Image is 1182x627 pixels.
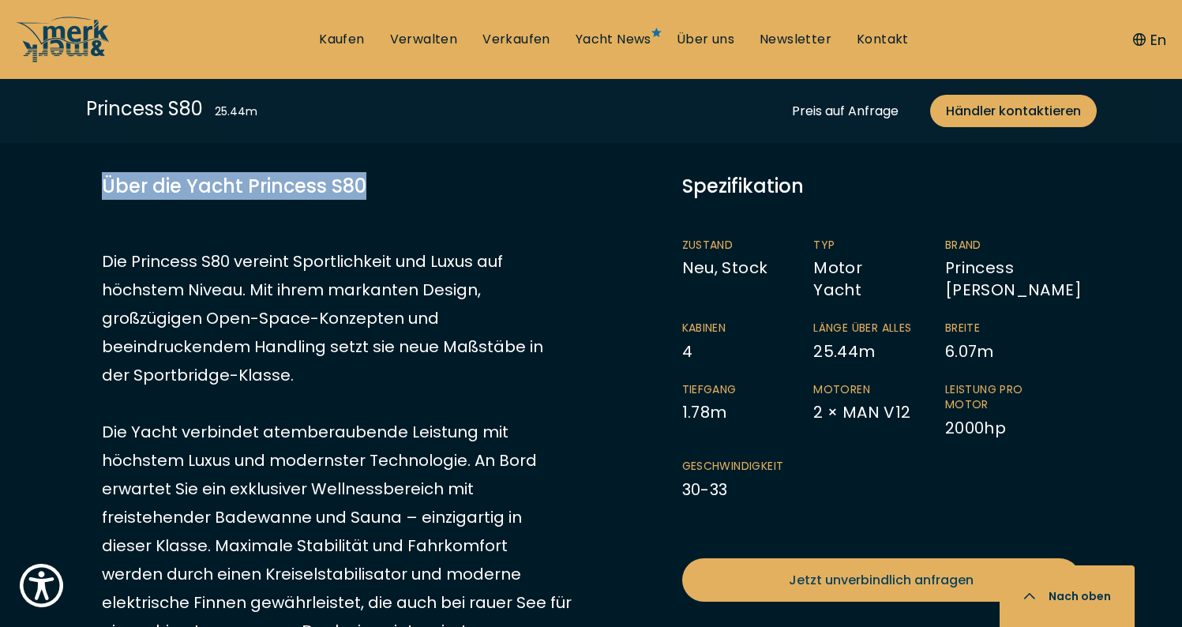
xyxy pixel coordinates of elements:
li: Motor Yacht [813,238,945,302]
li: 2 × MAN V12 [813,382,945,439]
li: Neu, Stock [682,238,814,302]
a: Verkaufen [482,31,550,48]
div: Spezifikation [682,172,1081,200]
span: Typ [813,238,914,253]
span: Brand [945,238,1045,253]
li: 25.44 m [813,321,945,362]
li: 1.78 m [682,382,814,439]
span: Leistung pro Motor [945,382,1045,413]
span: Tiefgang [682,382,782,398]
a: Newsletter [760,31,831,48]
span: Motoren [813,382,914,398]
div: Princess S80 [86,95,203,122]
span: Geschwindigkeit [682,459,782,475]
a: Verwalten [390,31,458,48]
div: Preis auf Anfrage [792,101,899,121]
button: Nach oben [1000,565,1135,627]
span: Kabinen [682,321,782,336]
a: Yacht News [576,31,651,48]
a: Kaufen [319,31,364,48]
span: Händler kontaktieren [946,101,1081,121]
span: Länge über Alles [813,321,914,336]
li: 4 [682,321,814,362]
span: Zustand [682,238,782,253]
button: Show Accessibility Preferences [16,560,67,611]
a: Über uns [677,31,734,48]
li: 2000 hp [945,382,1077,439]
h3: Über die Yacht Princess S80 [102,172,572,200]
span: Breite [945,321,1045,336]
a: Kontakt [857,31,909,48]
li: Princess [PERSON_NAME] [945,238,1077,302]
a: Händler kontaktieren [930,95,1097,127]
span: Jetzt unverbindlich anfragen [789,570,974,590]
button: En [1133,29,1166,51]
li: 30-33 [682,459,814,501]
a: Jetzt unverbindlich anfragen [682,558,1081,602]
li: 6.07 m [945,321,1077,362]
div: 25.44 m [215,103,257,120]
